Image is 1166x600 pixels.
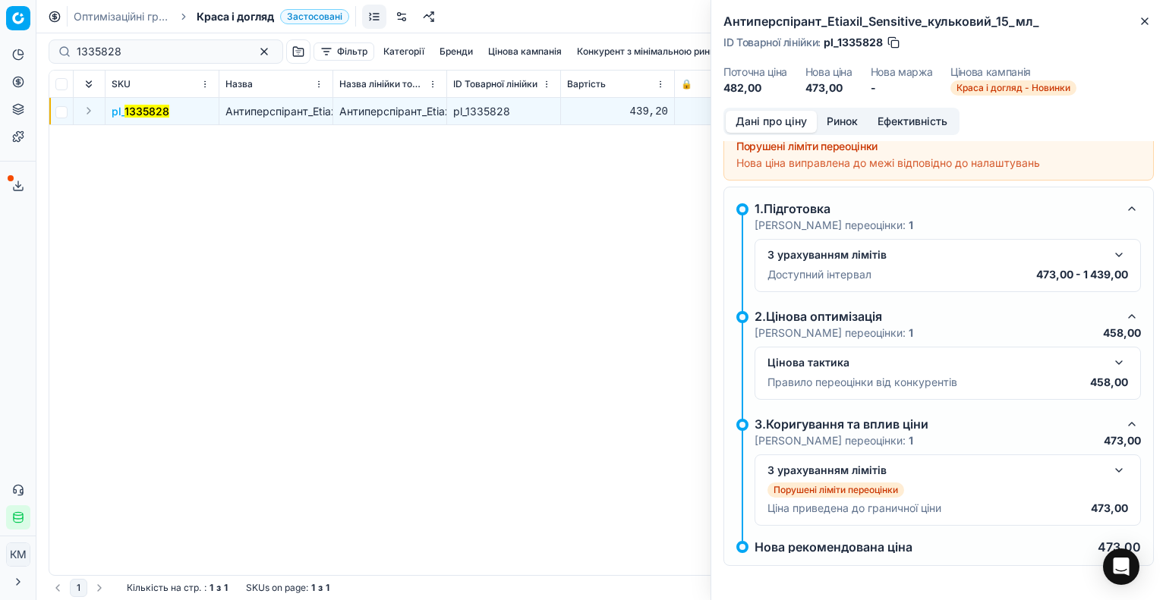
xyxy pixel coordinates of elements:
[767,247,1104,262] div: З урахуванням лімітів
[311,582,315,594] strong: 1
[77,44,243,59] input: Пошук по SKU або назві
[723,80,787,96] dd: 482,00
[197,9,349,24] span: Краса і доглядЗастосовані
[736,155,1141,171] div: Нова ціна виправлена до межі відповідно до налаштувань
[112,104,169,119] span: pl_
[755,541,912,553] p: Нова рекомендована ціна
[1090,375,1128,390] p: 458,00
[909,434,913,447] strong: 1
[767,463,1104,478] div: З урахуванням лімітів
[950,80,1076,96] span: Краса і догляд - Новинки
[755,307,1117,325] div: 2.Цінова оптимізація
[868,111,957,133] button: Ефективність
[210,582,213,594] strong: 1
[1103,325,1141,341] p: 458,00
[124,105,169,118] mark: 1335828
[80,102,98,120] button: Expand
[433,42,479,61] button: Бренди
[726,111,817,133] button: Дані про ціну
[49,579,67,597] button: Go to previous page
[774,484,898,496] p: Порушені ліміти переоцінки
[314,42,374,61] button: Фільтр
[74,9,349,24] nav: breadcrumb
[755,415,1117,433] div: 3.Коригування та вплив ціни
[723,37,821,48] span: ID Товарної лінійки :
[339,104,440,119] div: Антиперспірант_Etiaxil_Sensitive_кульковий_15_мл_
[767,267,871,282] p: Доступний інтервал
[49,579,109,597] nav: pagination
[805,80,852,96] dd: 473,00
[1098,541,1141,553] p: 473,00
[197,9,274,24] span: Краса і догляд
[7,543,30,566] span: КM
[280,9,349,24] span: Застосовані
[326,582,329,594] strong: 1
[723,12,1154,30] h2: Антиперспірант_Etiaxil_Sensitive_кульковий_15_мл_
[723,67,787,77] dt: Поточна ціна
[225,78,253,90] span: Назва
[127,582,201,594] span: Кількість на стр.
[681,78,692,90] span: 🔒
[112,78,131,90] span: SKU
[767,375,957,390] p: Правило переоцінки від конкурентів
[767,501,941,516] p: Ціна приведена до граничної ціни
[70,579,87,597] button: 1
[453,78,537,90] span: ID Товарної лінійки
[817,111,868,133] button: Ринок
[224,582,228,594] strong: 1
[1103,548,1139,585] div: Open Intercom Messenger
[736,139,1141,154] div: Порушені ліміти переоцінки
[950,67,1076,77] dt: Цінова кампанія
[127,582,228,594] div: :
[571,42,773,61] button: Конкурент з мінімальною ринковою ціною
[567,104,668,119] div: 439,20
[246,582,308,594] span: SKUs on page :
[755,433,913,448] p: [PERSON_NAME] переоцінки:
[871,67,933,77] dt: Нова маржа
[377,42,430,61] button: Категорії
[216,582,221,594] strong: з
[482,42,568,61] button: Цінова кампанія
[1091,501,1128,516] p: 473,00
[567,78,606,90] span: Вартість
[755,218,913,233] p: [PERSON_NAME] переоцінки:
[318,582,323,594] strong: з
[805,67,852,77] dt: Нова ціна
[909,326,913,339] strong: 1
[1104,433,1141,448] p: 473,00
[6,542,30,567] button: КM
[112,104,169,119] button: pl_1335828
[339,78,425,90] span: Назва лінійки товарів
[767,355,1104,370] div: Цінова тактика
[225,105,487,118] span: Антиперспірант_Etiaxil_Sensitive_кульковий_15_мл_
[871,80,933,96] dd: -
[90,579,109,597] button: Go to next page
[453,104,554,119] div: pl_1335828
[755,325,913,341] p: [PERSON_NAME] переоцінки:
[909,218,913,231] strong: 1
[1036,267,1128,282] p: 473,00 - 1 439,00
[80,75,98,93] button: Expand all
[755,199,1117,218] div: 1.Підготовка
[824,35,883,50] span: pl_1335828
[74,9,171,24] a: Оптимізаційні групи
